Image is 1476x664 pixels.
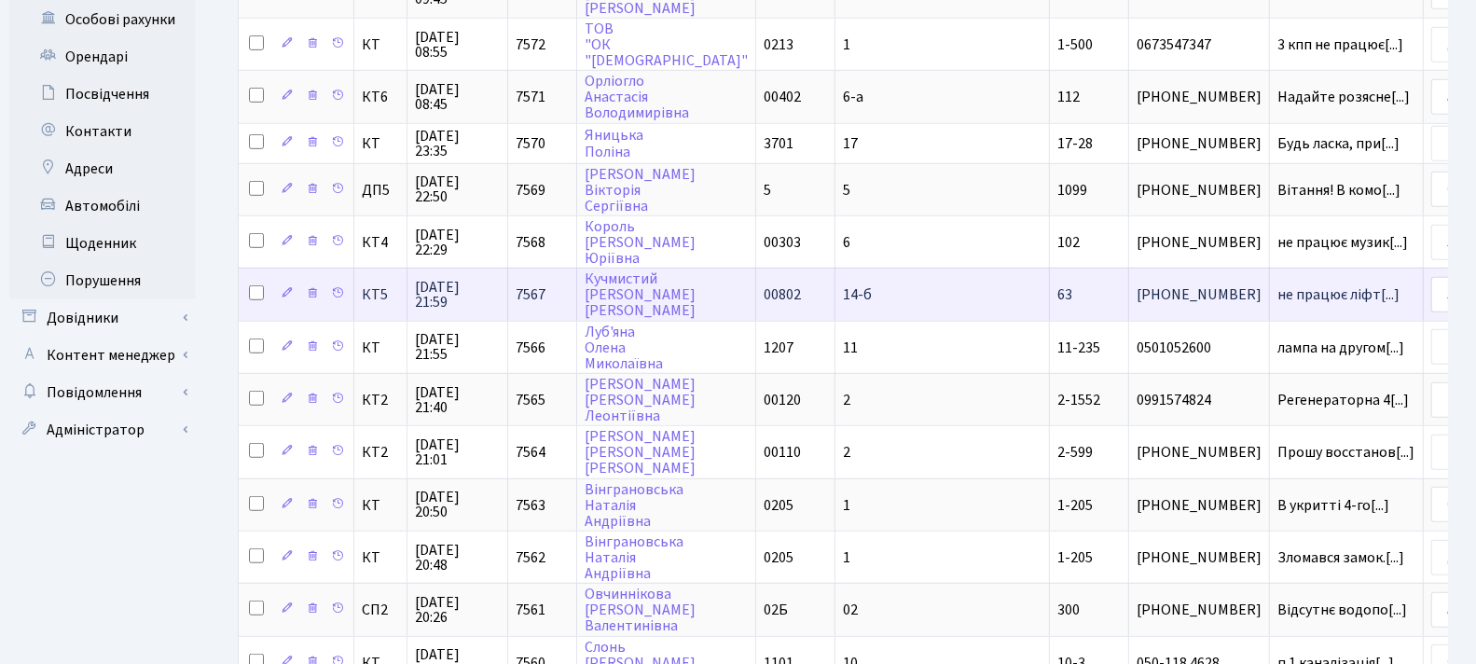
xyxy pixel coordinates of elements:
span: 0673547347 [1137,37,1262,52]
a: Контакти [9,113,196,150]
span: 00402 [764,87,801,107]
span: 7562 [516,547,545,568]
span: 0205 [764,495,793,516]
span: [PHONE_NUMBER] [1137,90,1262,104]
span: 1-205 [1057,495,1093,516]
span: 1 [843,547,850,568]
span: СП2 [362,602,399,617]
a: Повідомлення [9,374,196,411]
span: 00110 [764,442,801,463]
span: ДП5 [362,183,399,198]
span: КТ2 [362,445,399,460]
span: [DATE] 20:26 [415,595,500,625]
span: 6 [843,232,850,253]
span: 112 [1057,87,1080,107]
span: КТ6 [362,90,399,104]
span: КТ [362,37,399,52]
a: ВінграновськаНаталіяАндріївна [585,479,683,532]
a: Луб'янаОленаМиколаївна [585,322,663,374]
span: [PHONE_NUMBER] [1137,602,1262,617]
a: Посвідчення [9,76,196,113]
span: 1207 [764,338,793,358]
span: 7565 [516,390,545,410]
a: [PERSON_NAME][PERSON_NAME]Леонтіївна [585,374,696,426]
span: [DATE] 21:01 [415,437,500,467]
span: 0213 [764,35,793,55]
span: не працює ліфт[...] [1277,284,1400,305]
a: Кучмистий[PERSON_NAME][PERSON_NAME] [585,269,696,321]
span: [DATE] 21:40 [415,385,500,415]
span: 6-а [843,87,863,107]
span: Будь ласка, при[...] [1277,133,1400,154]
span: 3 кпп не працює[...] [1277,35,1403,55]
span: 0991574824 [1137,393,1262,408]
span: 7564 [516,442,545,463]
span: Прошу восстанов[...] [1277,442,1414,463]
span: [DATE] 22:29 [415,228,500,257]
span: КТ [362,340,399,355]
span: 102 [1057,232,1080,253]
span: 11 [843,338,858,358]
a: Овчиннікова[PERSON_NAME]Валентинівна [585,584,696,636]
a: Орендарі [9,38,196,76]
span: 17 [843,133,858,154]
span: 7572 [516,35,545,55]
span: В укритті 4-го[...] [1277,495,1389,516]
a: Контент менеджер [9,337,196,374]
span: 1-205 [1057,547,1093,568]
a: [PERSON_NAME]ВікторіяСергіївна [585,164,696,216]
span: Зломався замок.[...] [1277,547,1404,568]
a: ЯницькаПоліна [585,126,643,162]
span: 5 [843,180,850,201]
span: 7569 [516,180,545,201]
span: [DATE] 20:48 [415,543,500,573]
span: Вітання! В комо[...] [1277,180,1400,201]
a: ОрліоглоАнастасіяВолодимирівна [585,71,689,123]
span: 1 [843,495,850,516]
span: [DATE] 20:50 [415,490,500,519]
span: [PHONE_NUMBER] [1137,235,1262,250]
a: ВінграновськаНаталіяАндріївна [585,532,683,584]
span: 2 [843,390,850,410]
a: Довідники [9,299,196,337]
span: 1099 [1057,180,1087,201]
span: 63 [1057,284,1072,305]
span: КТ [362,136,399,151]
span: [DATE] 21:59 [415,280,500,310]
span: [DATE] 21:55 [415,332,500,362]
span: [DATE] 08:45 [415,82,500,112]
span: 7571 [516,87,545,107]
a: [PERSON_NAME][PERSON_NAME][PERSON_NAME] [585,426,696,478]
span: КТ5 [362,287,399,302]
span: 7561 [516,600,545,620]
span: 2-1552 [1057,390,1100,410]
span: 0205 [764,547,793,568]
span: 7568 [516,232,545,253]
span: [PHONE_NUMBER] [1137,287,1262,302]
span: 0501052600 [1137,340,1262,355]
span: [PHONE_NUMBER] [1137,136,1262,151]
span: [PHONE_NUMBER] [1137,445,1262,460]
span: 1 [843,35,850,55]
span: [PHONE_NUMBER] [1137,498,1262,513]
span: 02 [843,600,858,620]
span: КТ4 [362,235,399,250]
span: 2 [843,442,850,463]
span: [DATE] 08:55 [415,30,500,60]
span: 00120 [764,390,801,410]
a: ТОВ"ОК"[DEMOGRAPHIC_DATA]" [585,19,748,71]
span: лампа на другом[...] [1277,338,1404,358]
span: 00303 [764,232,801,253]
span: КТ [362,550,399,565]
span: [DATE] 22:50 [415,174,500,204]
span: КТ [362,498,399,513]
span: 7570 [516,133,545,154]
a: Король[PERSON_NAME]Юріївна [585,216,696,269]
a: Щоденник [9,225,196,262]
span: [PHONE_NUMBER] [1137,550,1262,565]
span: [DATE] 23:35 [415,129,500,159]
a: Адреси [9,150,196,187]
a: Автомобілі [9,187,196,225]
span: 3701 [764,133,793,154]
span: 1-500 [1057,35,1093,55]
